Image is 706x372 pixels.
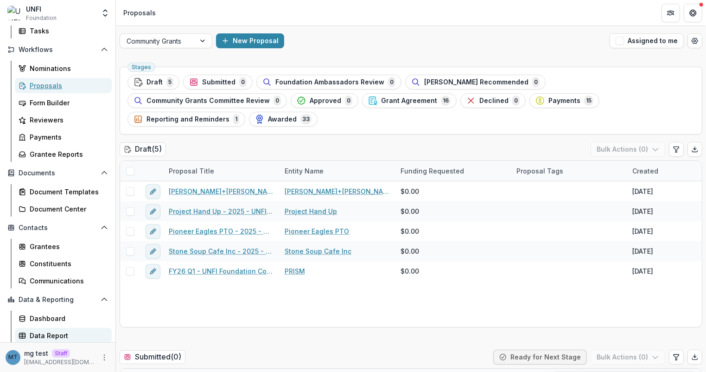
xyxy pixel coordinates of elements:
div: [DATE] [632,206,653,216]
span: Payments [548,97,580,105]
div: Entity Name [279,161,395,181]
div: Constituents [30,259,104,269]
div: Payments [30,132,104,142]
div: Grantee Reports [30,149,104,159]
span: Documents [19,169,97,177]
h2: Draft ( 5 ) [120,142,166,156]
span: Awarded [268,115,297,123]
button: Open table manager [687,33,702,48]
div: Reviewers [30,115,104,125]
a: Document Center [15,201,112,217]
a: Communications [15,273,112,289]
span: 33 [300,114,312,124]
div: Document Center [30,204,104,214]
button: Foundation Ambassadors Review0 [256,75,401,90]
div: mg test [8,354,18,360]
span: $0.00 [401,226,419,236]
h2: Submitted ( 0 ) [120,350,185,364]
span: Stages [132,64,151,71]
span: Reporting and Reminders [146,115,229,123]
button: edit [146,184,160,199]
span: 1 [233,114,239,124]
span: 0 [388,77,395,87]
span: Community Grants Committee Review [146,97,270,105]
div: UNFI [26,4,57,14]
button: Open Contacts [4,220,112,235]
a: [PERSON_NAME]+[PERSON_NAME] Test Org [285,186,389,196]
span: 15 [584,96,593,106]
span: Data & Reporting [19,296,97,304]
a: Project Hand Up - 2025 - UNFI Foundation Community Grants Application [169,206,273,216]
button: [PERSON_NAME] Recommended0 [405,75,546,90]
div: [DATE] [632,246,653,256]
nav: breadcrumb [120,6,159,19]
a: FY26 Q1 - UNFI Foundation Community Grants Application [169,266,273,276]
span: Submitted [202,78,235,86]
a: Stone Soup Cafe Inc - 2025 - UNFI Foundation Community Grants Application [169,246,273,256]
a: Constituents [15,256,112,271]
span: Draft [146,78,163,86]
button: Open Workflows [4,42,112,57]
div: Proposals [30,81,104,90]
img: UNFI [7,6,22,20]
a: Grantees [15,239,112,254]
span: Declined [479,97,509,105]
button: New Proposal [216,33,284,48]
button: Get Help [684,4,702,22]
div: Nominations [30,64,104,73]
a: [PERSON_NAME]+[PERSON_NAME] Test Org - 2025 - UNFI Foundation Community Grants Application [169,186,273,196]
a: Proposals [15,78,112,93]
div: Proposal Title [163,161,279,181]
p: mg test [24,348,48,358]
span: $0.00 [401,186,419,196]
div: Data Report [30,331,104,340]
button: Awarded33 [249,112,318,127]
a: Payments [15,129,112,145]
div: [DATE] [632,186,653,196]
button: Export table data [687,350,702,365]
a: Pioneer Eagles PTO - 2025 - UNFI Foundation Community Grants Application [169,226,273,236]
button: Submitted0 [183,75,253,90]
a: Data Report [15,328,112,343]
span: Approved [310,97,341,105]
button: edit [146,204,160,219]
span: 5 [166,77,173,87]
span: $0.00 [401,266,419,276]
a: Stone Soup Cafe Inc [285,246,351,256]
p: Staff [52,349,70,358]
span: 0 [532,77,540,87]
button: Open entity switcher [99,4,112,22]
div: Proposal Tags [511,161,627,181]
div: Tasks [30,26,104,36]
a: Tasks [15,23,112,38]
button: edit [146,244,160,259]
span: $0.00 [401,206,419,216]
div: [DATE] [632,266,653,276]
span: Foundation Ambassadors Review [275,78,384,86]
button: Ready for Next Stage [493,350,587,365]
button: Community Grants Committee Review0 [127,93,287,108]
div: Funding Requested [395,161,511,181]
div: Proposals [123,8,156,18]
button: Edit table settings [669,142,684,157]
div: [DATE] [632,226,653,236]
button: Draft5 [127,75,179,90]
button: Bulk Actions (0) [591,142,665,157]
button: Export table data [687,142,702,157]
a: Document Templates [15,184,112,199]
span: 0 [512,96,520,106]
p: [EMAIL_ADDRESS][DOMAIN_NAME] [24,358,95,366]
button: Grant Agreement16 [362,93,457,108]
span: Grant Agreement [381,97,437,105]
span: [PERSON_NAME] Recommended [424,78,528,86]
button: Approved0 [291,93,358,108]
button: Bulk Actions (0) [591,350,665,365]
button: More [99,352,110,363]
button: Edit table settings [669,350,684,365]
span: $0.00 [401,246,419,256]
span: Workflows [19,46,97,54]
div: Funding Requested [395,166,470,176]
